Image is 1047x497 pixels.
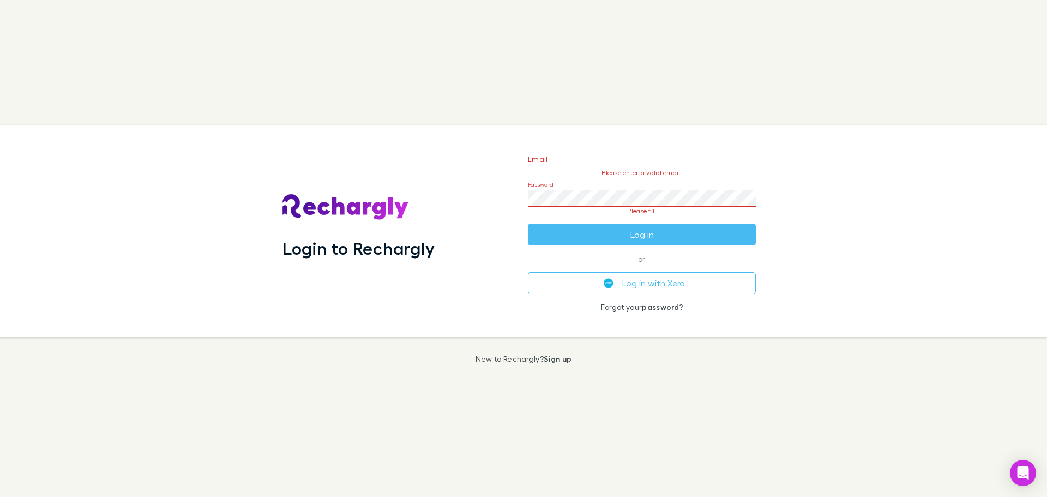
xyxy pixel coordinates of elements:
p: New to Rechargly? [476,355,572,363]
button: Log in [528,224,756,245]
a: Sign up [544,354,571,363]
div: Open Intercom Messenger [1010,460,1036,486]
p: Forgot your ? [528,303,756,312]
h1: Login to Rechargly [282,238,435,259]
img: Rechargly's Logo [282,194,409,220]
p: Please fill [528,207,756,215]
label: Password [528,180,553,188]
a: password [642,302,679,312]
p: Please enter a valid email. [528,169,756,177]
button: Log in with Xero [528,272,756,294]
img: Xero's logo [604,278,613,288]
span: or [528,259,756,259]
